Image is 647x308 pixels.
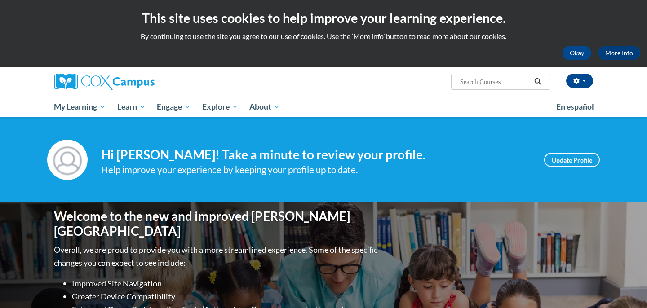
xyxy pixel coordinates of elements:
span: Engage [157,101,191,112]
p: By continuing to use the site you agree to our use of cookies. Use the ‘More info’ button to read... [7,31,640,41]
iframe: Button to launch messaging window [611,272,640,301]
a: More Info [598,46,640,60]
li: Improved Site Navigation [72,277,380,290]
h2: This site uses cookies to help improve your learning experience. [7,9,640,27]
h1: Welcome to the new and improved [PERSON_NAME][GEOGRAPHIC_DATA] [54,209,380,239]
a: Learn [111,97,151,117]
span: Learn [117,101,146,112]
button: Okay [563,46,591,60]
a: Cox Campus [54,74,225,90]
button: Search [531,76,545,87]
span: Explore [202,101,238,112]
span: En español [556,102,594,111]
a: My Learning [48,97,111,117]
div: Help improve your experience by keeping your profile up to date. [101,163,531,177]
a: Engage [151,97,196,117]
p: Overall, we are proud to provide you with a more streamlined experience. Some of the specific cha... [54,243,380,269]
a: Update Profile [544,153,600,167]
h4: Hi [PERSON_NAME]! Take a minute to review your profile. [101,147,531,163]
img: Cox Campus [54,74,155,90]
a: Explore [196,97,244,117]
li: Greater Device Compatibility [72,290,380,303]
span: About [249,101,280,112]
input: Search Courses [459,76,531,87]
img: Profile Image [47,140,88,180]
span: My Learning [54,101,106,112]
button: Account Settings [566,74,593,88]
a: About [244,97,286,117]
a: En español [550,97,600,116]
div: Main menu [40,97,607,117]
